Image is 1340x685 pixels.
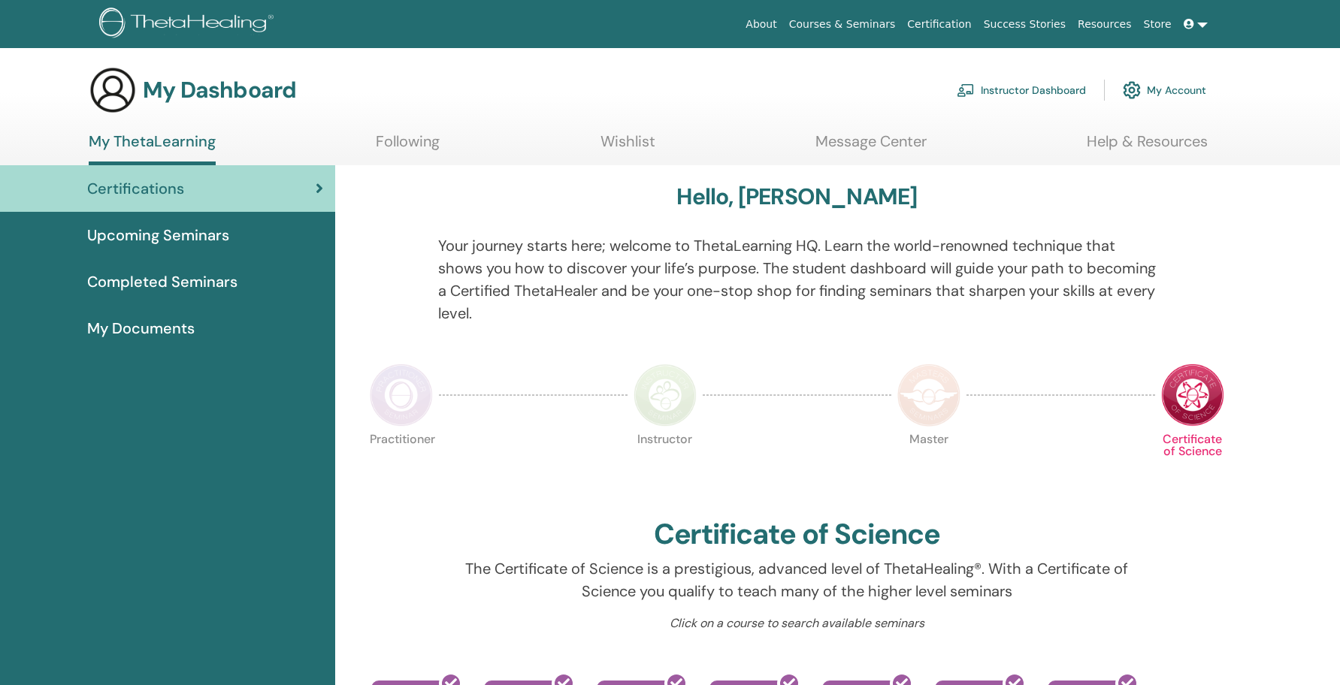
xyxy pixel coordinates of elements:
img: cog.svg [1123,77,1141,103]
img: Instructor [634,364,697,427]
a: Resources [1072,11,1138,38]
h3: Hello, [PERSON_NAME] [676,183,917,210]
p: Practitioner [370,433,433,496]
h2: Certificate of Science [654,518,941,552]
h3: My Dashboard [143,77,296,104]
a: My ThetaLearning [89,132,216,165]
p: Your journey starts here; welcome to ThetaLearning HQ. Learn the world-renowned technique that sh... [438,234,1156,324]
p: The Certificate of Science is a prestigious, advanced level of ThetaHealing®. With a Certificate ... [438,557,1156,602]
a: Message Center [815,132,927,161]
span: Certifications [87,177,184,200]
a: Instructor Dashboard [957,74,1086,107]
img: Certificate of Science [1161,364,1224,427]
a: Wishlist [600,132,655,161]
img: logo.png [99,8,279,41]
a: Store [1138,11,1178,38]
img: Practitioner [370,364,433,427]
img: chalkboard-teacher.svg [957,83,975,97]
span: My Documents [87,317,195,339]
span: Upcoming Seminars [87,224,229,246]
a: Help & Resources [1087,132,1208,161]
a: My Account [1123,74,1206,107]
a: Following [376,132,440,161]
a: Success Stories [978,11,1072,38]
a: Certification [901,11,977,38]
a: About [740,11,782,38]
span: Completed Seminars [87,270,237,293]
img: Master [897,364,960,427]
p: Instructor [634,433,697,496]
p: Click on a course to search available seminars [438,614,1156,632]
img: generic-user-icon.jpg [89,66,137,114]
p: Master [897,433,960,496]
p: Certificate of Science [1161,433,1224,496]
a: Courses & Seminars [783,11,902,38]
